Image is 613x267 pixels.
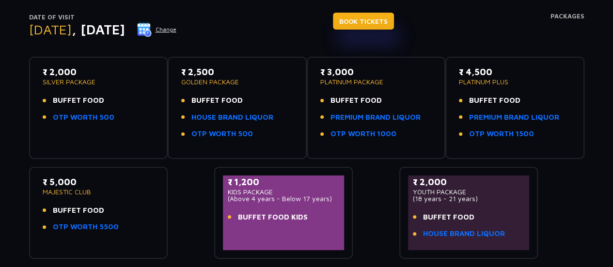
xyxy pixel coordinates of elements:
span: BUFFET FOOD [53,95,104,106]
p: ₹ 1,200 [228,175,340,188]
span: BUFFET FOOD KIDS [238,212,308,223]
p: MAJESTIC CLUB [43,188,155,195]
p: ₹ 4,500 [459,65,571,79]
a: PREMIUM BRAND LIQUOR [330,112,421,123]
span: BUFFET FOOD [330,95,382,106]
p: PLATINUM PACKAGE [320,79,432,85]
a: BOOK TICKETS [333,13,394,30]
p: Date of Visit [29,13,177,22]
a: OTP WORTH 5500 [53,221,119,233]
p: KIDS PACKAGE [228,188,340,195]
p: (18 years - 21 years) [413,195,525,202]
a: OTP WORTH 500 [53,112,114,123]
p: YOUTH PACKAGE [413,188,525,195]
p: (Above 4 years - Below 17 years) [228,195,340,202]
span: BUFFET FOOD [53,205,104,216]
p: SILVER PACKAGE [43,79,155,85]
p: ₹ 3,000 [320,65,432,79]
span: , [DATE] [72,21,125,37]
a: OTP WORTH 1000 [330,128,396,140]
p: ₹ 2,500 [181,65,293,79]
h4: Packages [550,13,584,47]
a: PREMIUM BRAND LIQUOR [469,112,559,123]
p: ₹ 2,000 [413,175,525,188]
a: HOUSE BRAND LIQUOR [191,112,273,123]
span: BUFFET FOOD [423,212,474,223]
p: ₹ 5,000 [43,175,155,188]
p: ₹ 2,000 [43,65,155,79]
span: BUFFET FOOD [469,95,520,106]
a: HOUSE BRAND LIQUOR [423,228,505,239]
p: GOLDEN PACKAGE [181,79,293,85]
button: Change [137,22,177,37]
p: PLATINUM PLUS [459,79,571,85]
span: [DATE] [29,21,72,37]
span: BUFFET FOOD [191,95,243,106]
a: OTP WORTH 500 [191,128,253,140]
a: OTP WORTH 1500 [469,128,534,140]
